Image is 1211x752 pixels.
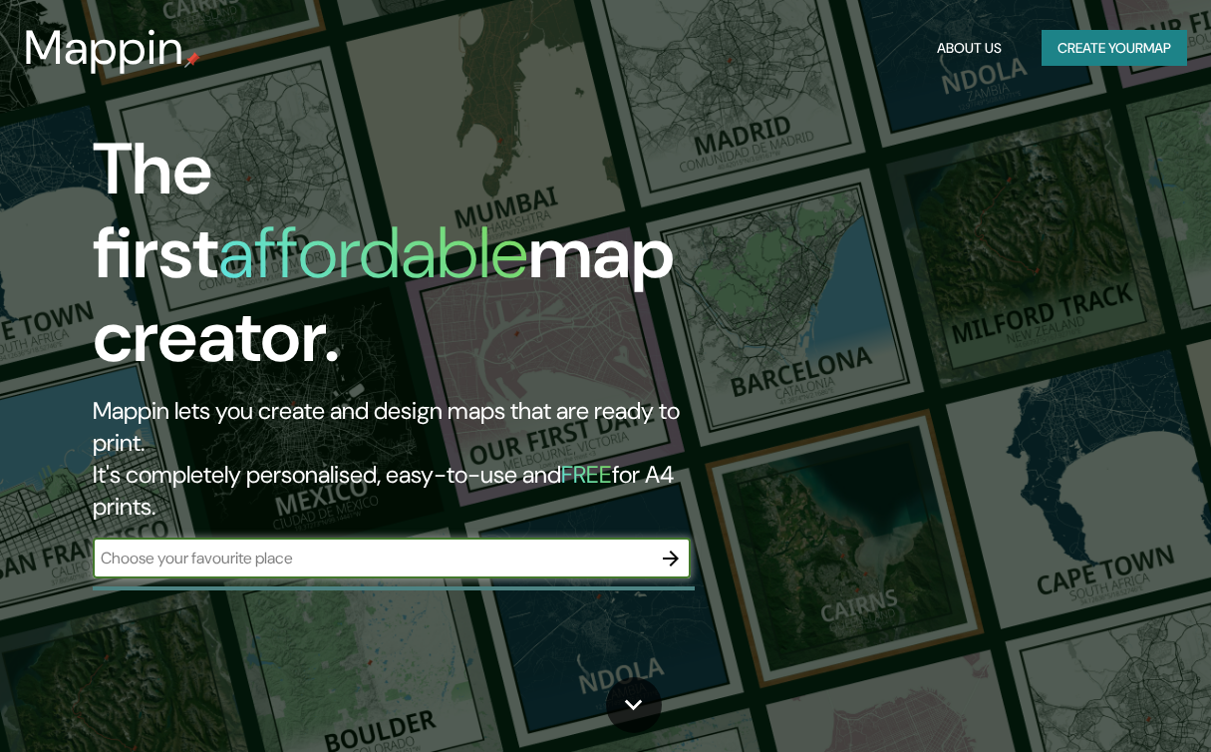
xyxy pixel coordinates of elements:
[24,20,184,76] h3: Mappin
[1042,30,1187,67] button: Create yourmap
[929,30,1010,67] button: About Us
[218,206,528,299] h1: affordable
[93,547,651,569] input: Choose your favourite place
[93,395,699,523] h2: Mappin lets you create and design maps that are ready to print. It's completely personalised, eas...
[561,459,612,490] h5: FREE
[93,128,699,395] h1: The first map creator.
[184,52,200,68] img: mappin-pin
